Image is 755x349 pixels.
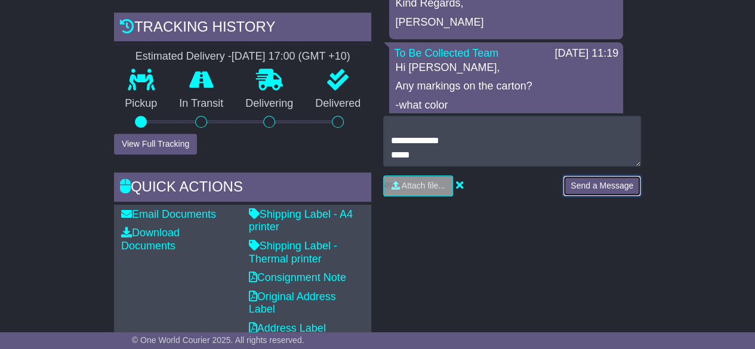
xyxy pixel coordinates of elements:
div: Quick Actions [114,172,372,205]
a: Email Documents [121,208,216,220]
div: [DATE] 17:00 (GMT +10) [232,50,350,63]
p: In Transit [168,97,235,110]
div: Estimated Delivery - [114,50,372,63]
p: Any markings on the carton? [395,80,617,93]
p: Hi [PERSON_NAME], [395,61,617,75]
a: Address Label [249,322,326,334]
a: Shipping Label - A4 printer [249,208,353,233]
p: -what color [395,99,617,112]
p: Delivered [304,97,372,110]
a: Download Documents [121,227,180,252]
button: View Full Tracking [114,134,197,155]
div: [DATE] 11:19 [554,47,618,60]
a: Original Address Label [249,291,336,316]
button: Send a Message [563,175,641,196]
p: [PERSON_NAME] [395,16,617,29]
a: Consignment Note [249,271,346,283]
span: © One World Courier 2025. All rights reserved. [132,335,304,345]
p: Delivering [235,97,304,110]
div: Tracking history [114,13,372,45]
p: Pickup [114,97,168,110]
a: To Be Collected Team [394,47,498,59]
a: Shipping Label - Thermal printer [249,240,337,265]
